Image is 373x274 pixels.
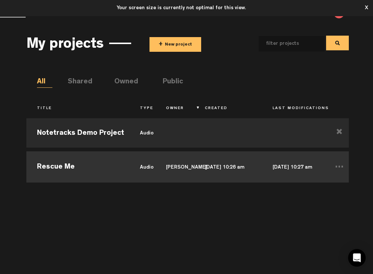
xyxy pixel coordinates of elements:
th: Type [129,102,155,115]
th: Owner [155,102,194,115]
button: +New project [149,37,201,52]
td: [DATE] 10:27 am [262,149,330,183]
td: Notetracks Demo Project [26,116,130,149]
div: Open Intercom Messenger [348,249,366,267]
td: audio [129,116,155,149]
th: Last Modifications [262,102,330,115]
li: Public [163,77,178,88]
th: Title [26,102,130,115]
td: ... [329,149,349,183]
td: [DATE] 10:26 am [194,149,262,183]
th: Created [194,102,262,115]
h3: My projects [26,37,104,53]
div: X [361,3,372,13]
td: [PERSON_NAME] [155,149,194,183]
span: + [159,40,163,49]
span: Your screen size is currently not optimal for this view. [117,6,246,11]
input: filter projects [259,36,313,51]
li: Shared [68,77,83,88]
li: Owned [114,77,130,88]
td: audio [129,149,155,183]
td: Rescue Me [26,149,130,183]
li: All [37,77,52,88]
